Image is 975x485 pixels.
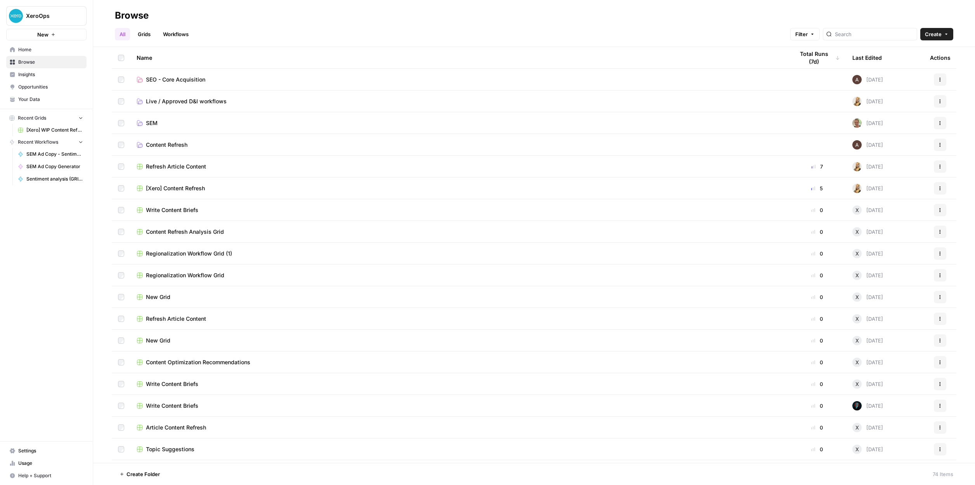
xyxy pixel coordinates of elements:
[14,148,87,160] a: SEM Ad Copy - Sentiment Analysis
[794,47,840,68] div: Total Runs (7d)
[6,43,87,56] a: Home
[855,228,859,236] span: X
[137,380,782,388] a: Write Content Briefs
[137,228,782,236] a: Content Refresh Analysis Grid
[925,30,942,38] span: Create
[6,29,87,40] button: New
[855,358,859,366] span: X
[146,271,224,279] span: Regionalization Workflow Grid
[852,162,862,171] img: ygsh7oolkwauxdw54hskm6m165th
[852,292,883,302] div: [DATE]
[137,424,782,431] a: Article Content Refresh
[855,445,859,453] span: X
[18,115,46,122] span: Recent Grids
[852,227,883,236] div: [DATE]
[855,206,859,214] span: X
[794,271,840,279] div: 0
[852,97,883,106] div: [DATE]
[6,56,87,68] a: Browse
[18,83,83,90] span: Opportunities
[137,184,782,192] a: [Xero] Content Refresh
[137,97,782,105] a: Live / Approved D&I workflows
[852,205,883,215] div: [DATE]
[146,445,194,453] span: Topic Suggestions
[146,337,170,344] span: New Grid
[14,173,87,185] a: Sentiment analysis (GRID version)
[852,314,883,323] div: [DATE]
[795,30,808,38] span: Filter
[18,472,83,479] span: Help + Support
[855,380,859,388] span: X
[852,184,883,193] div: [DATE]
[794,337,840,344] div: 0
[137,163,782,170] a: Refresh Article Content
[115,9,149,22] div: Browse
[855,424,859,431] span: X
[18,96,83,103] span: Your Data
[855,250,859,257] span: X
[18,447,83,454] span: Settings
[146,206,198,214] span: Write Content Briefs
[852,47,882,68] div: Last Edited
[852,249,883,258] div: [DATE]
[794,315,840,323] div: 0
[6,445,87,457] a: Settings
[137,47,782,68] div: Name
[146,163,206,170] span: Refresh Article Content
[6,81,87,93] a: Opportunities
[137,445,782,453] a: Topic Suggestions
[18,46,83,53] span: Home
[137,337,782,344] a: New Grid
[146,228,224,236] span: Content Refresh Analysis Grid
[852,140,883,149] div: [DATE]
[6,6,87,26] button: Workspace: XeroOps
[146,424,206,431] span: Article Content Refresh
[794,184,840,192] div: 5
[852,423,883,432] div: [DATE]
[26,163,83,170] span: SEM Ad Copy Generator
[137,206,782,214] a: Write Content Briefs
[6,68,87,81] a: Insights
[852,162,883,171] div: [DATE]
[146,97,227,105] span: Live / Approved D&I workflows
[26,12,73,20] span: XeroOps
[6,112,87,124] button: Recent Grids
[6,136,87,148] button: Recent Workflows
[852,358,883,367] div: [DATE]
[852,445,883,454] div: [DATE]
[855,315,859,323] span: X
[18,139,58,146] span: Recent Workflows
[852,75,883,84] div: [DATE]
[794,445,840,453] div: 0
[852,140,862,149] img: wtbmvrjo3qvncyiyitl6zoukl9gz
[852,184,862,193] img: ygsh7oolkwauxdw54hskm6m165th
[852,75,862,84] img: wtbmvrjo3qvncyiyitl6zoukl9gz
[146,402,198,410] span: Write Content Briefs
[852,336,883,345] div: [DATE]
[852,379,883,389] div: [DATE]
[794,206,840,214] div: 0
[146,184,205,192] span: [Xero] Content Refresh
[158,28,193,40] a: Workflows
[14,124,87,136] a: [Xero] WIP Content Refresh
[852,401,862,410] img: ilf5qirlu51qf7ak37srxb41cqxu
[146,141,187,149] span: Content Refresh
[14,160,87,173] a: SEM Ad Copy Generator
[794,424,840,431] div: 0
[26,127,83,134] span: [Xero] WIP Content Refresh
[26,151,83,158] span: SEM Ad Copy - Sentiment Analysis
[133,28,155,40] a: Grids
[852,118,883,128] div: [DATE]
[137,315,782,323] a: Refresh Article Content
[146,358,250,366] span: Content Optimization Recommendations
[146,293,170,301] span: New Grid
[6,457,87,469] a: Usage
[794,293,840,301] div: 0
[146,119,158,127] span: SEM
[852,401,883,410] div: [DATE]
[6,469,87,482] button: Help + Support
[852,97,862,106] img: ygsh7oolkwauxdw54hskm6m165th
[835,30,914,38] input: Search
[920,28,953,40] button: Create
[794,402,840,410] div: 0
